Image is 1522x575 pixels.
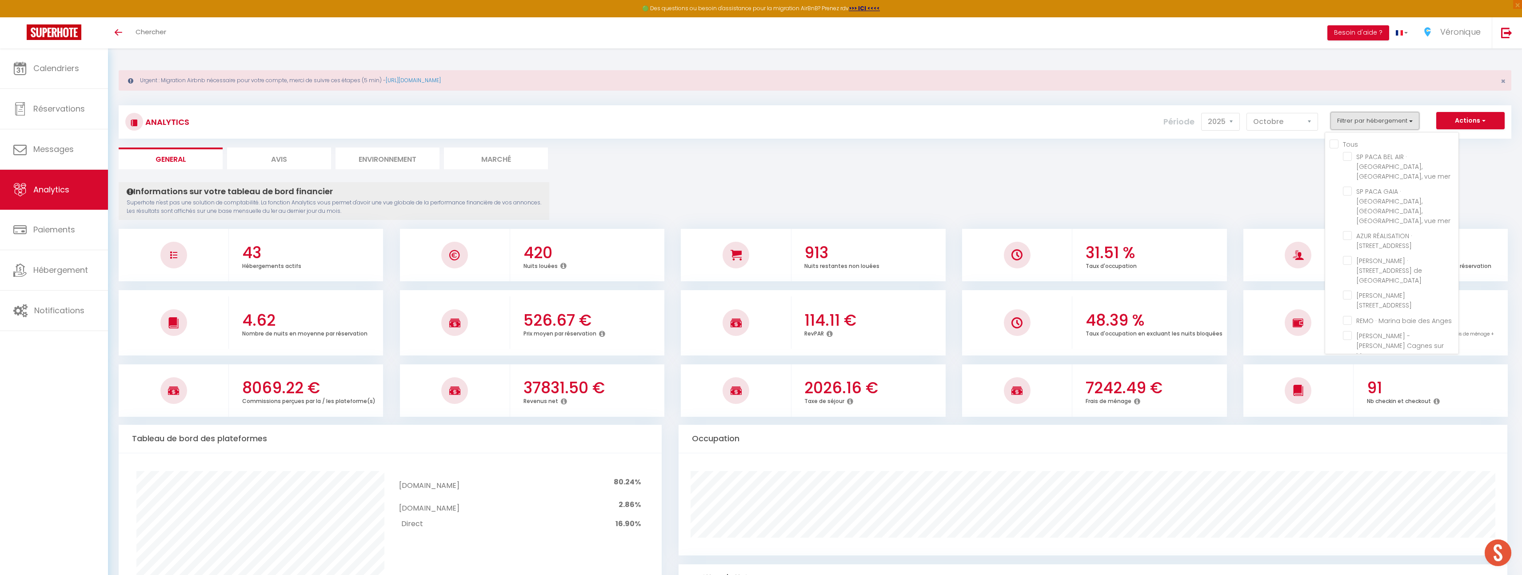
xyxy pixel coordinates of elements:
img: ... [1421,25,1434,39]
span: Analytics [33,184,69,195]
label: Période [1163,112,1194,132]
td: Direct [399,516,459,531]
h4: Informations sur votre tableau de bord financier [127,187,541,196]
h3: 37831.50 € [523,379,663,397]
h3: 8069.22 € [242,379,381,397]
li: Marché [444,148,548,169]
img: NO IMAGE [170,252,177,259]
h3: 420 [523,244,663,262]
p: Revenus net [523,395,558,405]
p: Commissions perçues par la / les plateforme(s) [242,395,376,405]
h3: 114.11 € [804,311,943,330]
span: [PERSON_NAME] · [STREET_ADDRESS] de [GEOGRAPHIC_DATA] [1356,256,1422,285]
span: 2.86% [619,499,641,510]
img: Super Booking [27,24,81,40]
p: Frais de ménage [1086,395,1131,405]
span: SP PACA BEL AIR · [GEOGRAPHIC_DATA], [GEOGRAPHIC_DATA], vue mer [1356,152,1450,181]
div: Occupation [679,425,1507,453]
span: 80.24% [614,477,641,487]
p: Nuits restantes non louées [804,260,879,270]
span: Véronique [1440,26,1481,37]
span: Paiements [33,224,75,235]
p: Nuits louées [523,260,558,270]
p: Taux d'occupation [1086,260,1137,270]
p: Nombre de nuits en moyenne par réservation [242,328,368,337]
h3: 4.62 [242,311,381,330]
p: Taux d'occupation en excluant les nuits bloquées [1086,328,1222,337]
span: AZUR RÉALISATION · [STREET_ADDRESS] [1356,232,1412,250]
h3: 43 [242,244,381,262]
td: [DOMAIN_NAME] [399,493,459,516]
span: [PERSON_NAME] - [PERSON_NAME] Cagnes sur Mer [1356,331,1444,360]
h3: 2026.16 € [804,379,943,397]
p: Prix moyen par réservation [523,328,596,337]
p: Superhote n'est pas une solution de comptabilité. La fonction Analytics vous permet d'avoir une v... [127,199,541,216]
span: SP PACA GAIA · [GEOGRAPHIC_DATA], [GEOGRAPHIC_DATA], [GEOGRAPHIC_DATA], vue mer [1356,187,1450,225]
span: Hébergement [33,264,88,276]
span: Calendriers [33,63,79,74]
p: Taxe de séjour [804,395,844,405]
span: Chercher [136,27,166,36]
span: [PERSON_NAME] [STREET_ADDRESS] [1356,291,1412,310]
td: [DOMAIN_NAME] [399,471,459,494]
img: NO IMAGE [1293,317,1304,328]
li: General [119,148,223,169]
h3: 48.39 % [1086,311,1225,330]
img: logout [1501,27,1512,38]
button: Besoin d'aide ? [1327,25,1389,40]
a: [URL][DOMAIN_NAME] [386,76,441,84]
div: Ouvrir le chat [1485,539,1511,566]
h3: 7242.49 € [1086,379,1225,397]
a: ... Véronique [1414,17,1492,48]
li: Avis [227,148,331,169]
a: >>> ICI <<<< [849,4,880,12]
span: Réservations [33,103,85,114]
h3: 913 [804,244,943,262]
span: Messages [33,144,74,155]
p: Hébergements actifs [242,260,301,270]
div: Tableau de bord des plateformes [119,425,662,453]
h3: Analytics [143,112,189,132]
h3: 526.67 € [523,311,663,330]
li: Environnement [336,148,439,169]
p: RevPAR [804,328,824,337]
span: × [1501,76,1506,87]
img: NO IMAGE [1011,317,1023,328]
button: Actions [1436,112,1505,130]
h3: 91 [1367,379,1506,397]
a: Chercher [129,17,173,48]
button: Filtrer par hébergement [1330,112,1419,130]
div: Urgent : Migration Airbnb nécessaire pour votre compte, merci de suivre ces étapes (5 min) - [119,70,1511,91]
h3: 31.51 % [1086,244,1225,262]
span: Notifications [34,305,84,316]
p: Nb checkin et checkout [1367,395,1431,405]
span: 16.90% [615,519,641,529]
button: Close [1501,77,1506,85]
